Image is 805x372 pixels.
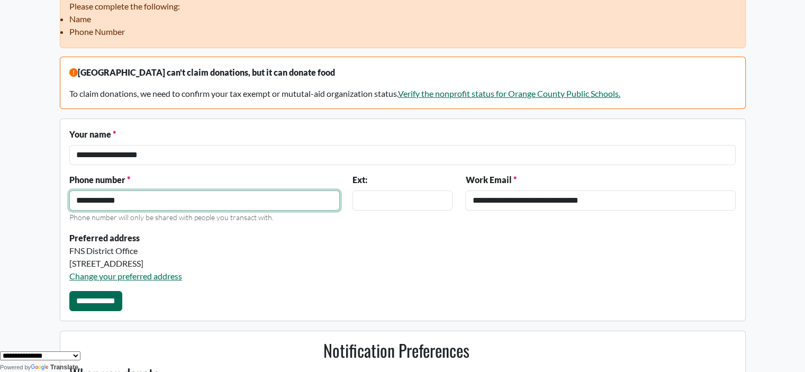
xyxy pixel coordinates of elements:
p: To claim donations, we need to confirm your tax exempt or mututal-aid organization status. [69,87,736,100]
img: Google Translate [31,364,50,371]
strong: Preferred address [69,233,140,243]
small: Phone number will only be shared with people you transact with. [69,213,274,222]
a: Verify the nonprofit status for Orange County Public Schools. [398,88,620,98]
label: Your name [69,128,116,141]
div: [STREET_ADDRESS] [69,257,453,270]
a: Translate [31,364,78,371]
h2: Notification Preferences [63,340,729,360]
p: [GEOGRAPHIC_DATA] can't claim donations, but it can donate food [69,66,736,79]
label: Work Email [465,174,516,186]
label: Ext: [352,174,367,186]
li: Name [69,13,736,25]
div: FNS District Office [69,244,453,257]
a: Change your preferred address [69,271,182,281]
label: Phone number [69,174,130,186]
li: Phone Number [69,25,736,38]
